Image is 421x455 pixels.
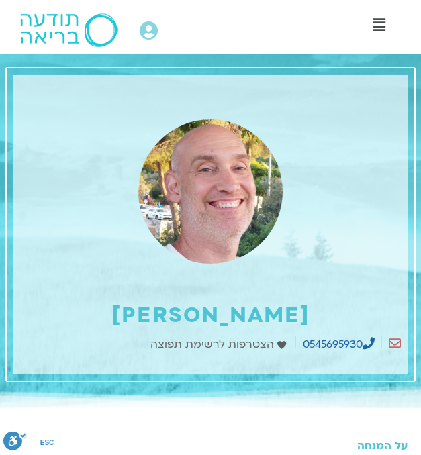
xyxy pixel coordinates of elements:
[13,440,408,452] h5: על המנחה
[20,303,401,328] h1: [PERSON_NAME]
[303,337,375,352] a: 0545695930
[150,336,277,354] span: הצטרפות לרשימת תפוצה
[150,336,289,354] a: הצטרפות לרשימת תפוצה
[20,13,118,47] img: תודעה בריאה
